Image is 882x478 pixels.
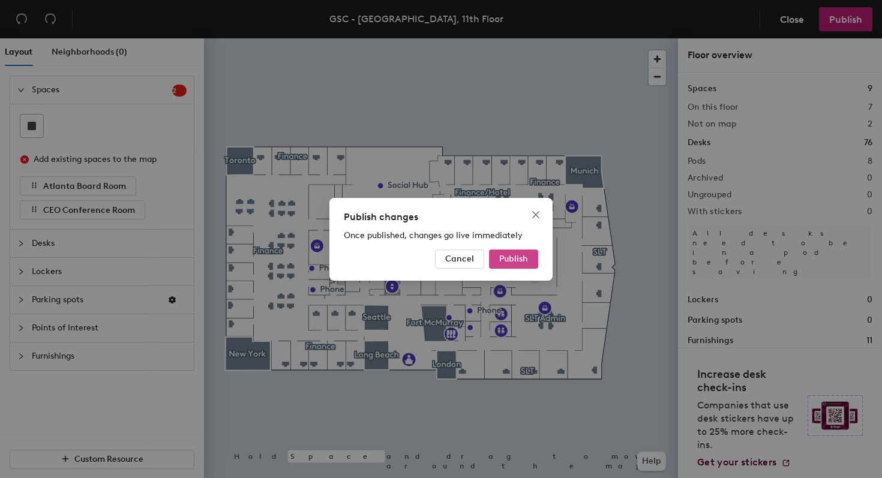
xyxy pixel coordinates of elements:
[526,210,545,220] span: Close
[435,249,484,269] button: Cancel
[344,230,523,240] span: Once published, changes go live immediately
[499,254,528,264] span: Publish
[445,254,474,264] span: Cancel
[526,205,545,224] button: Close
[344,210,538,224] div: Publish changes
[531,210,541,220] span: close
[489,249,538,269] button: Publish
